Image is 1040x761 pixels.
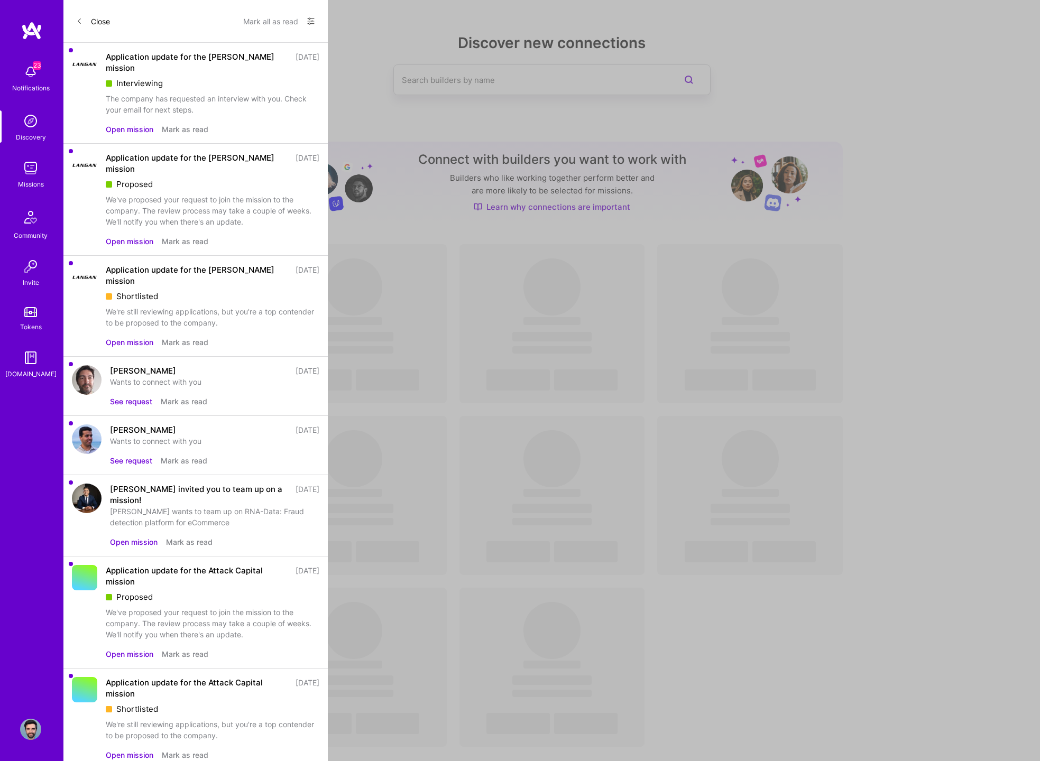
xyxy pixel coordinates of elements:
button: Mark as read [166,536,213,547]
div: [DOMAIN_NAME] [5,368,57,379]
div: Discovery [16,132,46,143]
div: [PERSON_NAME] [110,424,176,435]
div: Application update for the Attack Capital mission [106,565,289,587]
div: [DATE] [296,565,319,587]
img: Invite [20,256,41,277]
img: teamwork [20,157,41,179]
button: Mark as read [162,337,208,348]
div: Invite [23,277,39,288]
img: Company Logo [72,264,97,290]
img: discovery [20,110,41,132]
img: user avatar [72,365,102,395]
div: We've proposed your request to join the mission to the company. The review process may take a cou... [106,607,319,640]
button: Mark as read [162,236,208,247]
div: Wants to connect with you [110,435,319,447]
img: Company Logo [72,152,97,178]
div: [DATE] [296,51,319,73]
div: [PERSON_NAME] invited you to team up on a mission! [110,484,289,506]
div: Proposed [106,179,319,190]
div: [DATE] [296,152,319,174]
div: [PERSON_NAME] wants to team up on RNA-Data: Fraud detection platform for eCommerce [110,506,319,528]
button: Mark as read [161,396,207,407]
div: Missions [18,179,44,190]
button: See request [110,396,152,407]
img: Community [18,205,43,230]
img: User Avatar [20,719,41,740]
div: We're still reviewing applications, but you're a top contender to be proposed to the company. [106,306,319,328]
div: [DATE] [296,484,319,506]
button: Mark as read [161,455,207,466]
img: guide book [20,347,41,368]
div: We're still reviewing applications, but you're a top contender to be proposed to the company. [106,719,319,741]
div: Application update for the [PERSON_NAME] mission [106,152,289,174]
button: Mark as read [162,648,208,660]
div: Proposed [106,591,319,602]
div: Shortlisted [106,291,319,302]
button: Open mission [106,648,153,660]
div: [DATE] [296,677,319,699]
button: Close [76,13,110,30]
div: Application update for the [PERSON_NAME] mission [106,264,289,286]
div: Tokens [20,321,42,332]
div: Community [14,230,48,241]
div: Application update for the [PERSON_NAME] mission [106,51,289,73]
div: [DATE] [296,264,319,286]
button: Open mission [106,236,153,247]
button: Open mission [106,749,153,760]
div: [PERSON_NAME] [110,365,176,376]
button: Open mission [106,124,153,135]
button: Mark as read [162,124,208,135]
div: Interviewing [106,78,319,89]
div: [DATE] [296,424,319,435]
img: logo [21,21,42,40]
button: See request [110,455,152,466]
img: tokens [24,307,37,317]
button: Mark as read [162,749,208,760]
div: The company has requested an interview with you. Check your email for next steps. [106,93,319,115]
button: Mark all as read [243,13,298,30]
div: Wants to connect with you [110,376,319,387]
div: [DATE] [296,365,319,376]
img: user avatar [72,424,102,454]
img: Company Logo [72,51,97,77]
button: Open mission [110,536,158,547]
div: We've proposed your request to join the mission to the company. The review process may take a cou... [106,194,319,227]
img: user avatar [72,484,102,513]
div: Shortlisted [106,703,319,714]
button: Open mission [106,337,153,348]
div: Application update for the Attack Capital mission [106,677,289,699]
